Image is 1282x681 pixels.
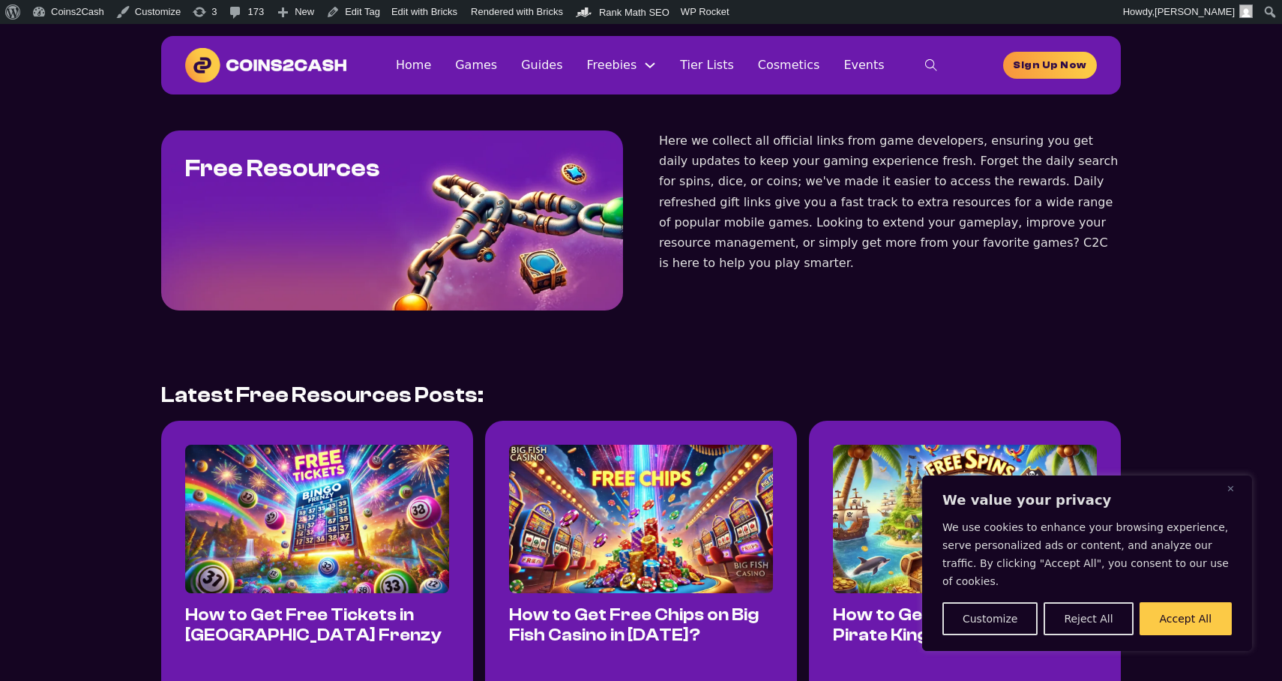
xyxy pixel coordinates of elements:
p: We use cookies to enhance your browsing experience, serve personalized ads or content, and analyz... [942,518,1232,590]
img: Close [1227,485,1234,492]
button: toggle search [909,50,954,80]
button: Close [1227,479,1245,497]
span: Rank Math SEO [599,7,669,18]
a: homepage [1003,52,1097,79]
img: Tickets in Bingo Frenzy [185,445,449,593]
a: Events [843,55,884,75]
a: How to Get Free Spins in Pirate Kings in [DATE]? [833,605,1043,645]
a: Tier Lists [680,55,734,75]
img: Coins2Cash Logo [185,48,346,82]
button: Freebies Sub menu [644,59,656,71]
a: Home [396,55,431,75]
span: [PERSON_NAME] [1155,6,1235,17]
a: How to Get Free Tickets in [GEOGRAPHIC_DATA] Frenzy [185,605,442,645]
p: We value your privacy [942,491,1232,509]
a: How to Get Free Chips on Big Fish Casino in [DATE]? [509,605,759,645]
button: Reject All [1044,602,1133,635]
a: Guides [521,55,562,75]
a: Cosmetics [758,55,820,75]
button: Customize [942,602,1038,635]
img: Big Fish Casino Chips [509,445,773,593]
span: Here we collect all official links from game developers, ensuring you get daily updates to keep y... [659,133,1119,270]
h2: Latest Free Resources Posts: [161,382,484,409]
a: Games [455,55,497,75]
div: We value your privacy [922,475,1252,651]
img: Free spins in Pirate Kings [833,445,1097,593]
a: Freebies [587,55,637,75]
button: Accept All [1140,602,1232,635]
h1: Free Resources [185,154,380,184]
